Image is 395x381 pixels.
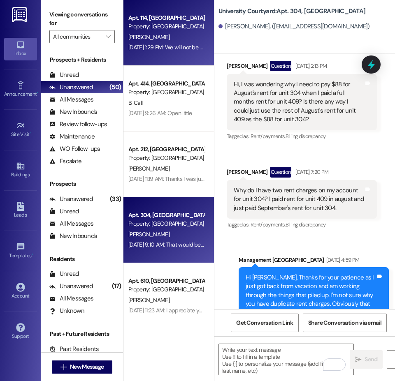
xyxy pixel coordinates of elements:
[108,193,123,206] div: (33)
[128,175,315,182] div: [DATE] 11:19 AM: Thanks I was just waiting to pay until that charge was removed
[49,83,93,92] div: Unanswered
[70,363,104,371] span: New Message
[4,159,37,181] a: Buildings
[308,319,381,327] span: Share Conversation via email
[270,61,292,71] div: Question
[128,165,170,172] span: [PERSON_NAME]
[32,252,33,257] span: •
[60,364,67,370] i: 
[49,345,99,353] div: Past Residents
[107,81,123,94] div: (50)
[4,240,37,262] a: Templates •
[227,219,377,231] div: Tagged as:
[49,145,100,153] div: WO Follow-ups
[293,62,327,70] div: [DATE] 2:13 PM
[128,22,204,31] div: Property: [GEOGRAPHIC_DATA]
[49,120,107,129] div: Review follow-ups
[227,61,377,74] div: [PERSON_NAME]
[49,71,79,79] div: Unread
[4,199,37,222] a: Leads
[236,319,293,327] span: Get Conversation Link
[270,167,292,177] div: Question
[128,44,245,51] div: [DATE] 1:29 PM: We will not be renewing our lease
[49,157,81,166] div: Escalate
[350,350,383,369] button: Send
[49,294,93,303] div: All Messages
[293,168,328,176] div: [DATE] 7:20 PM
[239,256,389,267] div: Management [GEOGRAPHIC_DATA]
[286,133,326,140] span: Billing discrepancy
[49,95,93,104] div: All Messages
[355,356,361,363] i: 
[53,30,102,43] input: All communities
[128,285,204,294] div: Property: [GEOGRAPHIC_DATA]
[41,180,123,188] div: Prospects
[251,221,286,228] span: Rent/payments ,
[49,207,79,216] div: Unread
[128,14,204,22] div: Apt. 114, [GEOGRAPHIC_DATA]
[128,88,204,97] div: Property: [GEOGRAPHIC_DATA]
[128,307,251,314] div: [DATE] 11:23 AM: I appreciate your efforts, thank you!
[234,80,364,124] div: Hi, I was wondering why I need to pay $88 for August's rent for unit 304 when I paid a full month...
[106,33,110,40] i: 
[128,79,204,88] div: Apt. 414, [GEOGRAPHIC_DATA]
[219,344,353,375] textarea: To enrich screen reader interactions, please activate Accessibility in Grammarly extension settings
[227,167,377,180] div: [PERSON_NAME]
[110,280,123,293] div: (17)
[227,130,377,142] div: Tagged as:
[218,22,370,31] div: [PERSON_NAME]. ([EMAIL_ADDRESS][DOMAIN_NAME])
[49,270,79,278] div: Unread
[52,360,113,374] button: New Message
[49,282,93,291] div: Unanswered
[128,99,142,106] span: B. Call
[49,307,84,315] div: Unknown
[41,55,123,64] div: Prospects + Residents
[49,8,115,30] label: Viewing conversations for
[251,133,286,140] span: Rent/payments ,
[41,255,123,263] div: Residents
[37,90,38,96] span: •
[49,232,97,240] div: New Inbounds
[12,7,29,22] img: ResiDesk Logo
[303,314,387,332] button: Share Conversation via email
[218,7,365,16] b: University Courtyard: Apt. 304, [GEOGRAPHIC_DATA]
[4,38,37,60] a: Inbox
[4,280,37,302] a: Account
[365,355,377,364] span: Send
[128,219,204,228] div: Property: [GEOGRAPHIC_DATA]
[49,219,93,228] div: All Messages
[4,119,37,141] a: Site Visit •
[30,130,31,136] span: •
[234,186,364,212] div: Why do I have two rent charges on my account for unit 304? I paid rent for unit 409 in august and...
[128,154,204,162] div: Property: [GEOGRAPHIC_DATA]
[49,195,93,203] div: Unanswered
[128,145,204,154] div: Apt. 212, [GEOGRAPHIC_DATA]
[128,33,170,41] span: [PERSON_NAME]
[49,132,95,141] div: Maintenance
[128,231,170,238] span: [PERSON_NAME]
[231,314,298,332] button: Get Conversation Link
[324,256,360,264] div: [DATE] 4:59 PM
[41,330,123,338] div: Past + Future Residents
[128,211,204,219] div: Apt. 304, [GEOGRAPHIC_DATA]
[49,108,97,116] div: New Inbounds
[246,273,376,379] div: Hi [PERSON_NAME], Thanks for your patience as I just got back from vacation and am working throug...
[286,221,326,228] span: Billing discrepancy
[4,321,37,343] a: Support
[128,109,192,117] div: [DATE] 9:26 AM: Open little
[128,296,170,304] span: [PERSON_NAME]
[128,277,204,285] div: Apt. 610, [GEOGRAPHIC_DATA]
